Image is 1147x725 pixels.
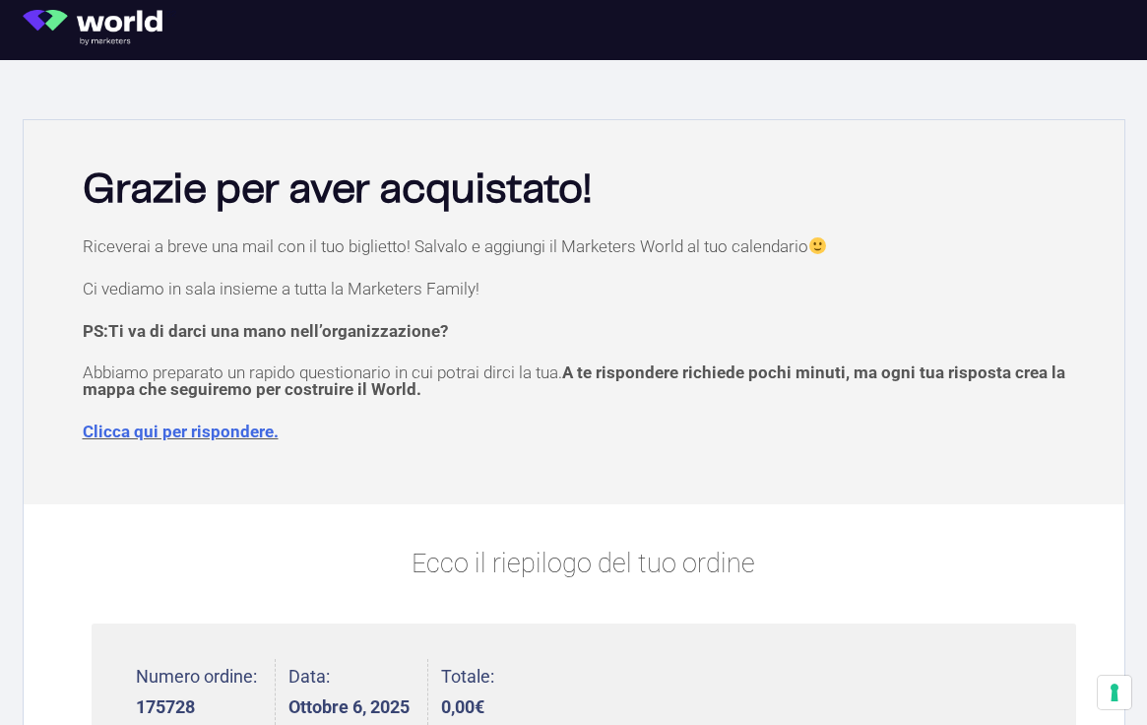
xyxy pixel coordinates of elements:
[441,659,494,725] li: Totale:
[136,698,257,716] strong: 175728
[108,321,448,341] span: Ti va di darci una mano nell’organizzazione?
[288,698,410,716] strong: Ottobre 6, 2025
[1098,676,1131,709] button: Le tue preferenze relative al consenso per le tecnologie di tracciamento
[83,422,279,441] a: Clicca qui per rispondere.
[136,659,276,725] li: Numero ordine:
[83,362,1065,399] span: A te rispondere richiede pochi minuti, ma ogni tua risposta crea la mappa che seguiremo per costr...
[475,696,484,717] span: €
[83,364,1085,398] p: Abbiamo preparato un rapido questionario in cui potrai dirci la tua.
[809,237,826,254] img: 🙂
[441,696,484,717] bdi: 0,00
[83,281,1085,297] p: Ci vediamo in sala insieme a tutta la Marketers Family!
[83,321,448,341] strong: PS:
[16,648,75,707] iframe: Customerly Messenger Launcher
[83,170,592,210] b: Grazie per aver acquistato!
[83,237,1085,255] p: Riceverai a breve una mail con il tuo biglietto! Salvalo e aggiungi il Marketers World al tuo cal...
[288,659,428,725] li: Data:
[92,544,1076,584] p: Ecco il riepilogo del tuo ordine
